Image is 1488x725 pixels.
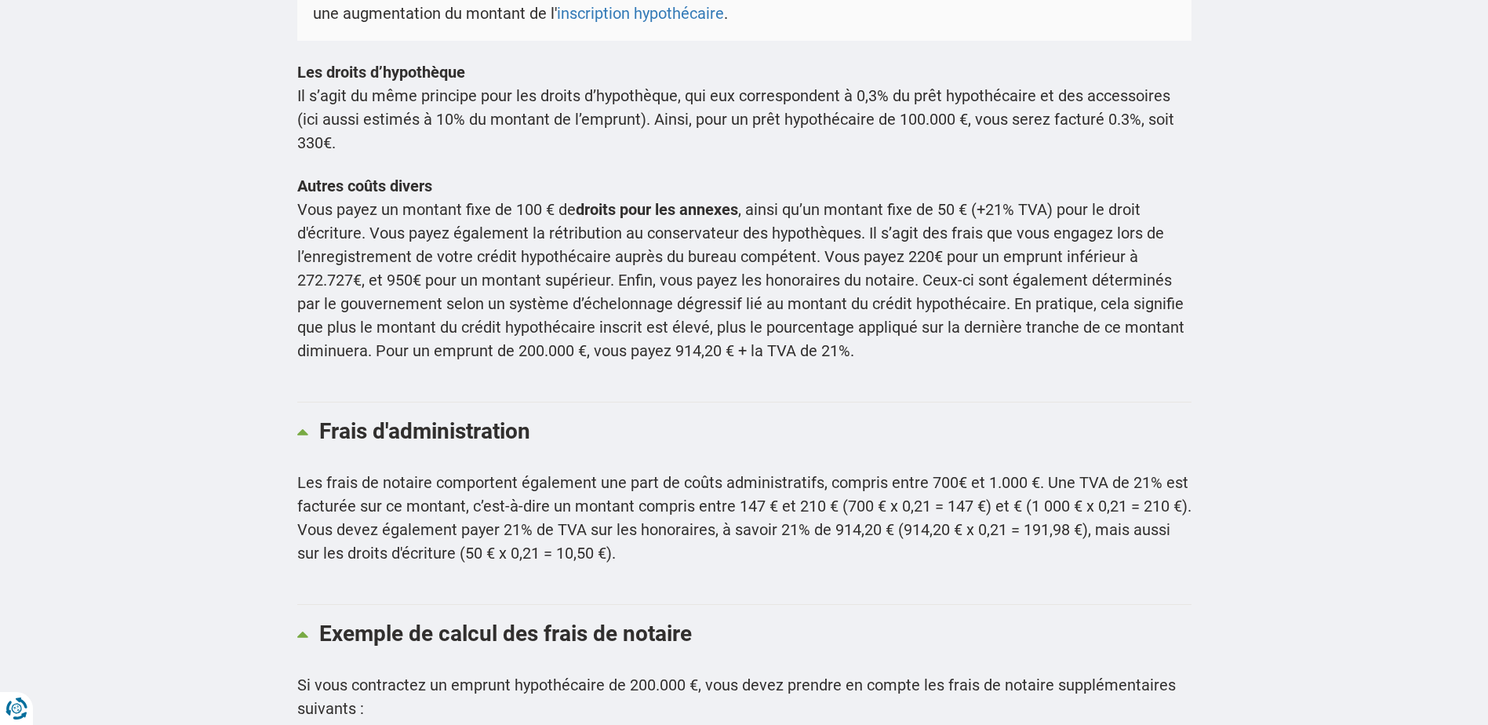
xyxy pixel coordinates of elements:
[557,4,724,23] a: inscription hypothécaire
[297,63,465,82] b: Les droits d’hypothèque
[576,200,738,219] strong: droits pour les annexes
[297,673,1191,720] p: Si vous contractez un emprunt hypothécaire de 200.000 €, vous devez prendre en compte les frais d...
[297,605,1191,661] a: Exemple de calcul des frais de notaire
[297,403,1191,459] a: Frais d'administration
[297,198,1191,362] p: Vous payez un montant fixe de 100 € de , ainsi qu’un montant fixe de 50 € (+21% TVA) pour le droi...
[297,471,1191,565] p: Les frais de notaire comportent également une part de coûts administratifs, compris entre 700€ et...
[297,84,1191,155] p: Il s’agit du même principe pour les droits d’hypothèque, qui eux correspondent à 0,3% du prêt hyp...
[297,177,432,195] b: Autres coûts divers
